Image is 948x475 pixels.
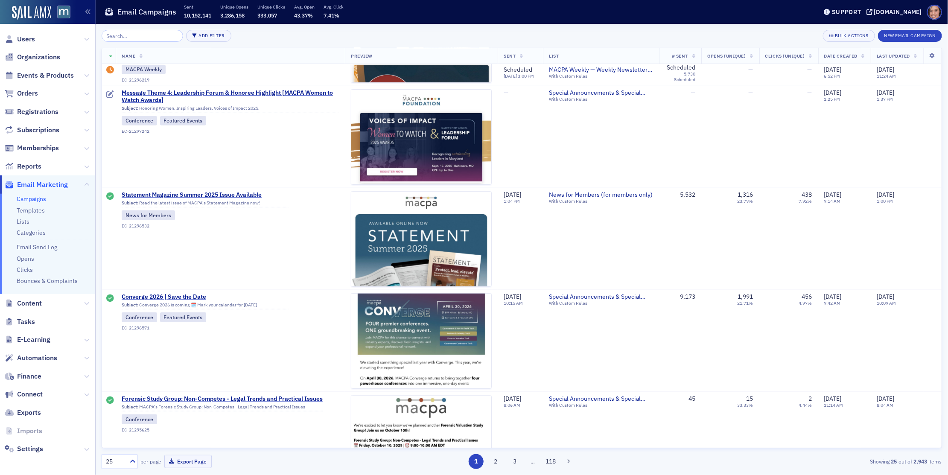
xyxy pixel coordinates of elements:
[184,12,211,19] span: 10,152,141
[107,192,114,201] div: Sent
[549,191,653,199] a: News for Members (for members only)
[832,8,861,16] div: Support
[122,293,289,301] a: Converge 2026 | Save the Date
[874,8,922,16] div: [DOMAIN_NAME]
[549,66,653,74] a: MACPA Weekly — Weekly Newsletter (for members only)
[877,53,910,59] span: Last Updated
[257,4,285,10] p: Unique Clicks
[5,107,58,117] a: Registrations
[5,444,43,454] a: Settings
[294,4,315,10] p: Avg. Open
[5,372,41,381] a: Finance
[122,200,289,208] div: Read the latest issue of MACPA's Statement Magazine now!
[351,53,373,59] span: Preview
[220,4,248,10] p: Unique Opens
[824,89,842,96] span: [DATE]
[738,402,753,408] div: 33.33%
[17,353,57,363] span: Automations
[5,143,59,153] a: Memberships
[51,6,70,20] a: View Homepage
[17,277,78,285] a: Bounces & Complaints
[809,395,812,403] div: 2
[122,210,175,220] div: News for Members
[122,223,289,229] div: EC-21296532
[549,96,653,102] div: With Custom Rules
[878,31,942,39] a: New Email Campaign
[17,218,29,225] a: Lists
[5,353,57,363] a: Automations
[749,66,753,73] span: —
[17,35,35,44] span: Users
[877,293,894,300] span: [DATE]
[504,293,521,300] span: [DATE]
[824,66,842,73] span: [DATE]
[668,458,942,465] div: Showing out of items
[824,96,840,102] time: 1:25 PM
[802,191,812,199] div: 438
[12,6,51,20] a: SailAMX
[749,89,753,96] span: —
[122,191,289,199] a: Statement Magazine Summer 2025 Issue Available
[543,454,558,469] button: 118
[5,162,41,171] a: Reports
[469,454,484,469] button: 1
[17,266,33,274] a: Clicks
[57,6,70,19] img: SailAMX
[160,116,207,125] div: Featured Events
[122,200,138,206] span: Subject:
[122,77,339,83] div: EC-21296219
[672,53,688,59] span: # Sent
[549,293,653,301] a: Special Announcements & Special Event Invitations
[665,191,695,199] div: 5,532
[5,390,43,399] a: Connect
[765,53,805,59] span: Clicks (Unique)
[122,414,157,424] div: Conference
[877,96,893,102] time: 1:37 PM
[5,71,74,80] a: Events & Products
[17,444,43,454] span: Settings
[122,105,339,113] div: Honoring Women. Inspiring Leaders. Voices of Impact 2025.
[877,191,894,198] span: [DATE]
[738,293,753,301] div: 1,991
[738,191,753,199] div: 1,316
[549,395,653,403] a: Special Announcements & Special Event Invitations
[17,372,41,381] span: Finance
[504,73,518,79] span: [DATE]
[107,294,114,303] div: Sent
[122,53,135,59] span: Name
[122,312,157,322] div: Conference
[504,402,520,408] time: 8:06 AM
[665,395,695,403] div: 45
[122,395,323,403] a: Forensic Study Group: Non-Competes - Legal Trends and Practical Issues
[122,325,289,331] div: EC-21296571
[17,390,43,399] span: Connect
[504,53,516,59] span: Sent
[504,191,521,198] span: [DATE]
[17,195,46,203] a: Campaigns
[294,12,313,19] span: 43.37%
[184,4,211,10] p: Sent
[802,293,812,301] div: 456
[17,71,74,80] span: Events & Products
[665,293,695,301] div: 9,173
[504,198,520,204] time: 1:04 PM
[122,105,138,111] span: Subject:
[707,53,746,59] span: Opens (Unique)
[17,299,42,308] span: Content
[17,243,57,251] a: Email Send Log
[508,454,522,469] button: 3
[504,395,521,402] span: [DATE]
[927,5,942,20] span: Profile
[488,454,503,469] button: 2
[122,302,289,310] div: Converge 2026 is coming 🗓️ Mark your calendar for [DATE]
[122,302,138,308] span: Subject:
[877,89,894,96] span: [DATE]
[257,12,277,19] span: 333,057
[824,402,843,408] time: 11:14 AM
[799,402,812,408] div: 4.44%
